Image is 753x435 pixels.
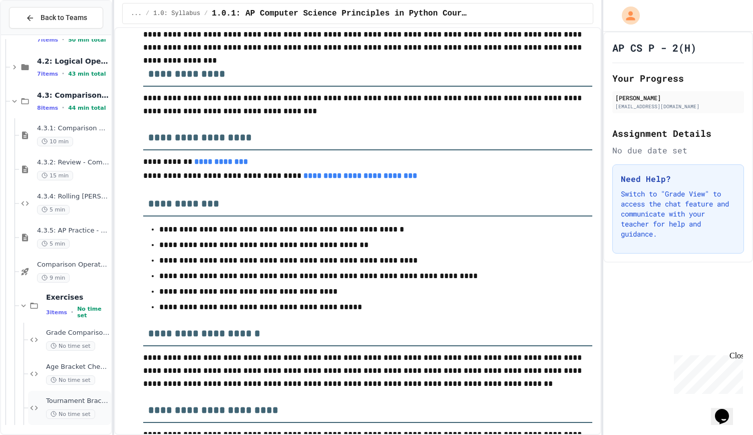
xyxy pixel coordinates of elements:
span: 50 min total [68,37,106,43]
span: 1.0: Syllabus [153,10,200,18]
span: • [62,70,64,78]
span: Exercises [46,293,109,302]
span: 4.2: Logical Operators [37,57,109,66]
h2: Your Progress [612,71,744,85]
span: 9 min [37,273,70,283]
div: [PERSON_NAME] [615,93,741,102]
iframe: chat widget [711,395,743,425]
span: Back to Teams [41,13,87,23]
span: 44 min total [68,105,106,111]
span: 4.3.4: Rolling [PERSON_NAME] [37,192,109,201]
span: No time set [77,306,109,319]
span: No time set [46,341,95,351]
h1: AP CS P - 2(H) [612,41,696,55]
span: 4.3: Comparison Operators [37,91,109,100]
span: 10 min [37,137,73,146]
span: Comparison Operators - Quiz [37,261,109,269]
span: 3 items [46,309,67,316]
span: 7 items [37,37,58,43]
span: / [146,10,149,18]
iframe: chat widget [670,351,743,394]
span: 4.3.5: AP Practice - Comparison Operators [37,227,109,235]
span: ... [131,10,142,18]
div: Chat with us now!Close [4,4,69,64]
span: 4.3.1: Comparison Operators [37,124,109,133]
span: 43 min total [68,71,106,77]
div: No due date set [612,144,744,156]
span: 5 min [37,239,70,249]
span: / [204,10,208,18]
span: No time set [46,409,95,419]
span: Grade Comparison Debugger [46,329,109,337]
span: 7 items [37,71,58,77]
span: 15 min [37,171,73,180]
div: My Account [611,4,642,27]
span: Tournament Bracket Validator [46,397,109,405]
span: 4.3.2: Review - Comparison Operators [37,158,109,167]
span: • [71,308,73,316]
p: Switch to "Grade View" to access the chat feature and communicate with your teacher for help and ... [621,189,735,239]
div: [EMAIL_ADDRESS][DOMAIN_NAME] [615,103,741,110]
span: No time set [46,375,95,385]
button: Back to Teams [9,7,103,29]
h2: Assignment Details [612,126,744,140]
span: 5 min [37,205,70,214]
span: • [62,36,64,44]
h3: Need Help? [621,173,735,185]
span: • [62,104,64,112]
span: 1.0.1: AP Computer Science Principles in Python Course Syllabus [212,8,468,20]
span: 8 items [37,105,58,111]
span: Age Bracket Checker [46,363,109,371]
